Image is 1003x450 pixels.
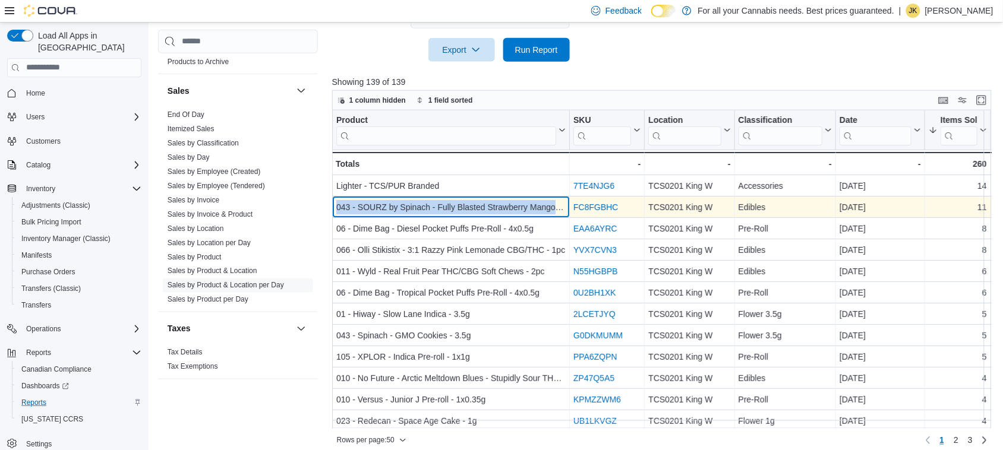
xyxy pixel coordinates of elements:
a: Next page [977,433,992,448]
a: YVX7CVN3 [573,245,617,255]
div: 4 [929,392,987,407]
div: 5 [929,350,987,364]
button: SKU [573,115,641,145]
button: Inventory [21,182,60,196]
span: Export [436,38,488,62]
a: G0DKMUMM [573,331,623,340]
a: Transfers (Classic) [17,281,86,296]
span: Sales by Product per Day [168,295,248,305]
button: 1 field sorted [412,93,478,107]
button: Reports [12,394,146,411]
div: 260 [929,157,987,171]
div: 11 [929,200,987,214]
span: Users [26,112,45,122]
button: Inventory Manager (Classic) [12,230,146,247]
span: Inventory [26,184,55,194]
span: [US_STATE] CCRS [21,414,83,424]
div: Product [336,115,556,126]
a: Adjustments (Classic) [17,198,95,213]
a: Dashboards [17,379,74,393]
span: 1 field sorted [428,96,473,105]
a: Inventory Manager (Classic) [17,232,115,246]
div: - [738,157,831,171]
div: - [840,157,921,171]
span: Home [26,88,45,98]
span: Reports [21,346,141,360]
div: [DATE] [840,221,921,236]
div: Flower 1g [738,414,831,428]
div: Pre-Roll [738,392,831,407]
a: N55HGBPB [573,267,618,276]
div: Items Sold [941,115,977,145]
div: [DATE] [840,414,921,428]
div: [DATE] [840,286,921,300]
div: 01 - Hiway - Slow Lane Indica - 3.5g [336,307,566,321]
h3: Taxes [168,323,191,335]
a: Tax Exemptions [168,363,218,371]
div: 6 [929,286,987,300]
a: KPMZZWM6 [573,395,621,404]
div: Edibles [738,200,831,214]
a: FC8FGBHC [573,202,618,212]
button: Taxes [294,322,308,336]
div: 043 - Spinach - GMO Cookies - 3.5g [336,328,566,343]
span: Users [21,110,141,124]
span: Dark Mode [651,17,652,18]
span: Transfers [21,300,51,310]
div: Totals [336,157,566,171]
div: Pre-Roll [738,221,831,236]
span: Products to Archive [168,57,229,66]
a: Tax Details [168,348,203,357]
button: Location [648,115,730,145]
button: Home [2,84,146,102]
span: Purchase Orders [21,267,75,277]
span: Transfers (Classic) [17,281,141,296]
span: Settings [26,439,52,449]
div: 8 [929,243,987,257]
span: Canadian Compliance [21,365,92,374]
div: Classification [738,115,822,145]
button: Adjustments (Classic) [12,197,146,214]
div: [DATE] [840,328,921,343]
button: Sales [294,84,308,98]
a: Customers [21,134,65,148]
div: [DATE] [840,350,921,364]
div: 5 [929,307,987,321]
div: 010 - Versus - Junior J Pre-roll - 1x0.35g [336,392,566,407]
a: End Of Day [168,110,204,119]
span: Sales by Invoice & Product [168,210,253,219]
a: Sales by Employee (Created) [168,167,261,176]
button: Operations [21,322,66,336]
a: Sales by Product & Location per Day [168,281,284,290]
div: [DATE] [840,307,921,321]
div: TCS0201 King W [648,179,730,193]
a: Itemized Sales [168,125,215,133]
div: TCS0201 King W [648,243,730,257]
span: Rows per page : 50 [337,436,395,445]
a: Sales by Employee (Tendered) [168,182,265,190]
div: TCS0201 King W [648,392,730,407]
span: Adjustments (Classic) [17,198,141,213]
a: Sales by Product [168,253,222,261]
ul: Pagination for preceding grid [935,431,977,450]
span: Tax Details [168,348,203,357]
a: Sales by Day [168,153,210,161]
a: Page 2 of 3 [949,431,963,450]
div: Location [648,115,721,145]
div: Classification [738,115,822,126]
span: Sales by Invoice [168,195,219,205]
div: 8 [929,221,987,236]
button: Users [21,110,49,124]
span: Inventory [21,182,141,196]
input: Dark Mode [651,5,676,17]
a: UB1LKVGZ [573,416,617,426]
button: Page 1 of 3 [935,431,950,450]
div: TCS0201 King W [648,286,730,300]
span: Dashboards [21,381,69,391]
div: 5 [929,328,987,343]
div: Products [158,40,318,74]
img: Cova [24,5,77,17]
span: Transfers (Classic) [21,284,81,293]
span: Sales by Product & Location [168,267,257,276]
span: Reports [17,395,141,410]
